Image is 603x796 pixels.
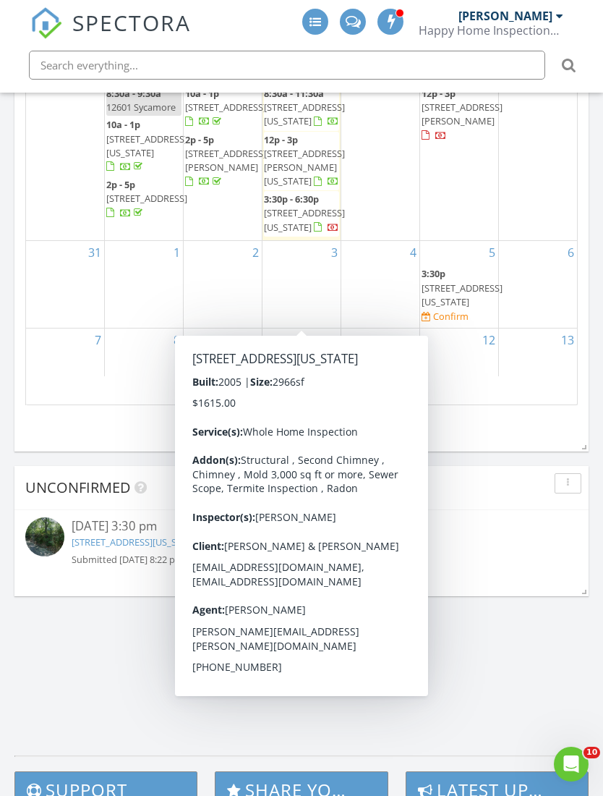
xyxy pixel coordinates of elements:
span: 8:30a - 11:30a [264,87,324,100]
div: Happy Home Inspections, LLC [419,23,563,38]
span: 10a - 1p [106,118,140,131]
div: Confirm [433,310,469,322]
span: [STREET_ADDRESS][US_STATE] [422,281,502,308]
td: Go to August 31, 2025 [26,241,105,329]
td: Go to September 5, 2025 [419,241,498,329]
td: Go to September 2, 2025 [184,241,262,329]
a: 12p - 3p [STREET_ADDRESS][PERSON_NAME][US_STATE] [264,133,345,188]
input: Search everything... [29,51,545,80]
a: 10a - 1p [STREET_ADDRESS][US_STATE] [106,117,181,176]
span: 3:30p [422,267,445,280]
a: 2p - 5p [STREET_ADDRESS][PERSON_NAME] [185,132,260,191]
a: Go to September 9, 2025 [249,329,262,352]
a: Go to September 6, 2025 [565,241,577,264]
a: 10a - 1p [STREET_ADDRESS] [185,85,260,131]
a: [DATE] 3:30 pm [STREET_ADDRESS][US_STATE] Submitted [DATE] 8:22 pm [25,517,578,566]
span: [STREET_ADDRESS] [106,192,187,205]
a: 12p - 3p [STREET_ADDRESS][PERSON_NAME][US_STATE] [264,132,339,191]
a: 3:30p - 6:30p [STREET_ADDRESS][US_STATE] [264,191,339,237]
img: The Best Home Inspection Software - Spectora [30,7,62,39]
iframe: Intercom live chat [554,747,589,782]
span: [STREET_ADDRESS] [185,101,266,114]
td: Go to September 13, 2025 [498,328,577,376]
a: 8:30a - 11:30a [STREET_ADDRESS][US_STATE] [264,87,345,127]
span: [STREET_ADDRESS][US_STATE] [106,132,187,159]
a: Go to September 13, 2025 [558,329,577,352]
a: 12p - 3p [STREET_ADDRESS][PERSON_NAME] [422,85,497,145]
div: [PERSON_NAME] [458,9,552,23]
div: [DATE] 3:30 pm [72,517,532,535]
td: Go to September 9, 2025 [184,328,262,376]
a: Go to September 8, 2025 [171,329,183,352]
a: 10a - 1p [STREET_ADDRESS] [185,87,266,127]
td: Go to September 12, 2025 [419,328,498,376]
span: 8:30a - 9:30a [106,87,161,100]
a: Go to September 5, 2025 [486,241,498,264]
span: 12p - 3p [422,87,456,100]
span: Unconfirmed [25,478,131,497]
span: [STREET_ADDRESS][US_STATE] [264,206,345,233]
span: [STREET_ADDRESS][PERSON_NAME][US_STATE] [264,147,345,187]
td: Go to August 30, 2025 [498,60,577,241]
span: 12601 Sycamore [106,101,176,114]
td: Go to September 11, 2025 [341,328,419,376]
span: 3:30p - 6:30p [264,192,319,206]
a: 8:30a - 11:30a [STREET_ADDRESS][US_STATE] [264,85,339,131]
span: 12p - 3p [264,133,298,146]
a: 3:30p [STREET_ADDRESS][US_STATE] [422,267,502,308]
a: 10a - 1p [STREET_ADDRESS][US_STATE] [106,118,187,173]
span: 10a - 1p [185,87,219,100]
td: Go to September 1, 2025 [105,241,184,329]
img: streetview [25,517,64,556]
td: Go to September 7, 2025 [26,328,105,376]
td: Go to September 4, 2025 [341,241,419,329]
span: 10 [583,747,600,758]
div: Submitted [DATE] 8:22 pm [72,553,532,567]
a: 2p - 5p [STREET_ADDRESS] [106,177,181,222]
a: Confirm [422,310,469,323]
a: Go to September 10, 2025 [322,329,341,352]
td: Go to August 28, 2025 [341,60,419,241]
td: Go to September 10, 2025 [262,328,341,376]
span: SPECTORA [72,7,191,38]
td: Go to August 29, 2025 [419,60,498,241]
span: [STREET_ADDRESS][PERSON_NAME] [185,147,266,174]
a: 3:30p - 6:30p [STREET_ADDRESS][US_STATE] [264,192,345,233]
a: Go to September 4, 2025 [407,241,419,264]
td: Go to August 24, 2025 [26,60,105,241]
td: Go to August 27, 2025 [262,60,341,241]
span: [STREET_ADDRESS][PERSON_NAME] [422,101,502,127]
td: Go to August 25, 2025 [105,60,184,241]
span: 2p - 5p [185,133,214,146]
span: [STREET_ADDRESS][US_STATE] [264,101,345,127]
td: Go to September 6, 2025 [498,241,577,329]
a: Go to September 3, 2025 [328,241,341,264]
a: 3:30p [STREET_ADDRESS][US_STATE] Confirm [422,266,497,325]
td: Go to September 3, 2025 [262,241,341,329]
a: 2p - 5p [STREET_ADDRESS] [106,178,187,219]
a: Go to September 1, 2025 [171,241,183,264]
a: Go to August 31, 2025 [85,241,104,264]
td: Go to August 26, 2025 [184,60,262,241]
a: Go to September 11, 2025 [401,329,419,352]
a: [STREET_ADDRESS][US_STATE] [72,535,200,549]
a: 12p - 3p [STREET_ADDRESS][PERSON_NAME] [422,87,502,142]
td: Go to September 8, 2025 [105,328,184,376]
a: Go to September 2, 2025 [249,241,262,264]
a: Go to September 12, 2025 [479,329,498,352]
a: Go to September 7, 2025 [92,329,104,352]
span: 2p - 5p [106,178,135,191]
a: SPECTORA [30,20,191,50]
a: 2p - 5p [STREET_ADDRESS][PERSON_NAME] [185,133,266,188]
